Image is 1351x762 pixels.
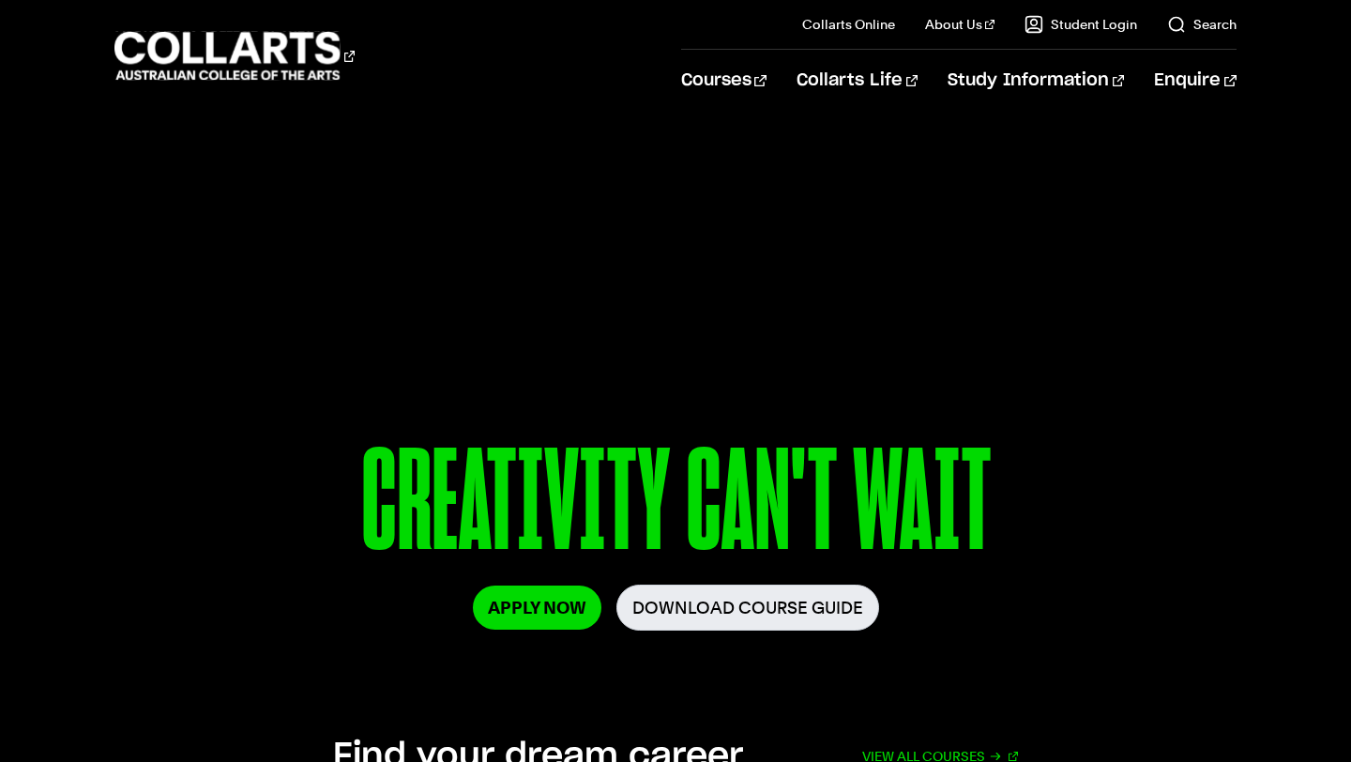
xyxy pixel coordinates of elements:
[1025,15,1137,34] a: Student Login
[797,50,918,112] a: Collarts Life
[681,50,767,112] a: Courses
[473,586,601,630] a: Apply Now
[802,15,895,34] a: Collarts Online
[948,50,1124,112] a: Study Information
[114,29,355,83] div: Go to homepage
[114,430,1236,585] p: CREATIVITY CAN'T WAIT
[1154,50,1236,112] a: Enquire
[1167,15,1237,34] a: Search
[616,585,879,631] a: Download Course Guide
[925,15,994,34] a: About Us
